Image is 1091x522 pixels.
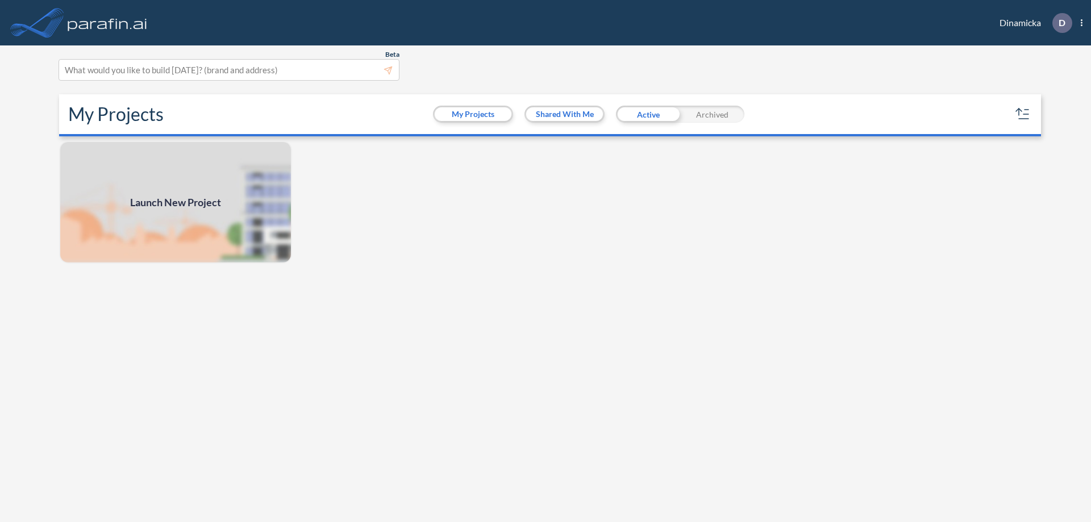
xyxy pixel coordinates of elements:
[385,50,399,59] span: Beta
[68,103,164,125] h2: My Projects
[616,106,680,123] div: Active
[59,141,292,264] a: Launch New Project
[1059,18,1065,28] p: D
[130,195,221,210] span: Launch New Project
[65,11,149,34] img: logo
[59,141,292,264] img: add
[435,107,511,121] button: My Projects
[680,106,744,123] div: Archived
[982,13,1082,33] div: Dinamicka
[1014,105,1032,123] button: sort
[526,107,603,121] button: Shared With Me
